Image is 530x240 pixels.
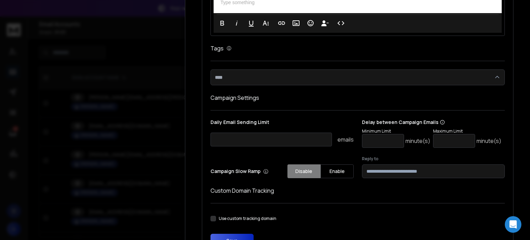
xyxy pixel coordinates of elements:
p: Delay between Campaign Emails [362,119,501,126]
button: Insert Unsubscribe Link [318,16,332,30]
h1: Campaign Settings [210,94,505,102]
p: Maximum Limit [433,128,501,134]
p: emails [337,135,354,144]
p: minute(s) [477,137,501,145]
h1: Custom Domain Tracking [210,186,505,195]
div: Open Intercom Messenger [505,216,521,233]
label: Reply to [362,156,505,162]
button: More Text [259,16,272,30]
button: Code View [334,16,347,30]
button: Enable [321,164,354,178]
h1: Tags [210,44,224,52]
label: Use custom tracking domain [219,216,276,221]
p: Campaign Slow Ramp [210,168,268,175]
p: minute(s) [405,137,430,145]
button: Disable [287,164,321,178]
button: Underline (Ctrl+U) [245,16,258,30]
button: Insert Image (Ctrl+P) [289,16,303,30]
p: Minimum Limit [362,128,430,134]
button: Emoticons [304,16,317,30]
button: Bold (Ctrl+B) [216,16,229,30]
button: Italic (Ctrl+I) [230,16,243,30]
p: Daily Email Sending Limit [210,119,354,128]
